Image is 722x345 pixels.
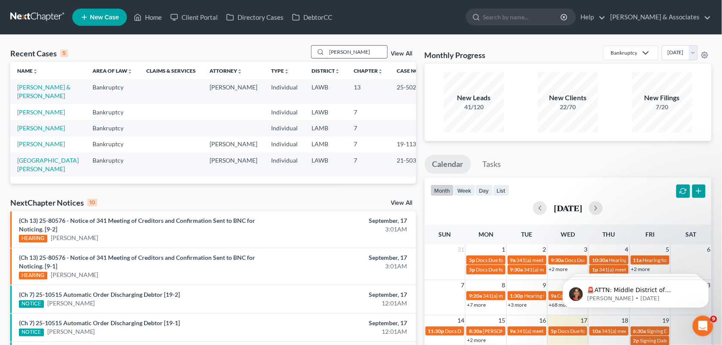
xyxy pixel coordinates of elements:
[264,136,305,152] td: Individual
[347,152,390,177] td: 7
[86,136,139,152] td: Bankruptcy
[271,68,289,74] a: Typeunfold_more
[264,120,305,136] td: Individual
[19,291,180,298] a: (Ch 7) 25-10515 Automatic Order Discharging Debtor [19-2]
[87,199,97,206] div: 10
[624,244,629,255] span: 4
[517,328,600,334] span: 341(a) meeting for [PERSON_NAME]
[222,9,288,25] a: Directory Cases
[60,49,68,57] div: 5
[19,254,255,270] a: (Ch 13) 25-80576 - Notice of 341 Meeting of Creditors and Confirmation Sent to BNC for Noticing. ...
[517,257,600,263] span: 341(a) meeting for [PERSON_NAME]
[93,68,133,74] a: Area of Lawunfold_more
[47,299,95,308] a: [PERSON_NAME]
[390,79,431,104] td: 25-50228
[542,280,547,290] span: 9
[19,319,180,327] a: (Ch 7) 25-10515 Automatic Order Discharging Debtor [19-1]
[478,231,494,238] span: Mon
[444,93,504,103] div: New Leads
[51,234,99,242] a: [PERSON_NAME]
[284,319,407,327] div: September, 17
[86,104,139,120] td: Bankruptcy
[710,316,717,323] span: 9
[305,79,347,104] td: LAWB
[335,69,340,74] i: unfold_more
[264,104,305,120] td: Individual
[550,262,722,322] iframe: Intercom notifications message
[19,272,47,280] div: HEARING
[603,231,615,238] span: Thu
[693,316,713,336] iframe: Intercom live chat
[391,51,413,57] a: View All
[17,124,65,132] a: [PERSON_NAME]
[284,69,289,74] i: unfold_more
[475,155,509,174] a: Tasks
[347,79,390,104] td: 13
[611,49,637,56] div: Bankruptcy
[10,48,68,59] div: Recent Cases
[476,257,547,263] span: Docs Due for [PERSON_NAME]
[592,257,608,263] span: 10:30a
[51,271,99,279] a: [PERSON_NAME]
[439,231,451,238] span: Sun
[390,136,431,152] td: 19-11300
[483,293,566,299] span: 341(a) meeting for [PERSON_NAME]
[10,197,97,208] div: NextChapter Notices
[483,9,562,25] input: Search by name...
[127,69,133,74] i: unfold_more
[166,9,222,25] a: Client Portal
[17,108,65,116] a: [PERSON_NAME]
[19,300,44,308] div: NOTICE
[19,329,44,336] div: NOTICE
[457,244,465,255] span: 31
[538,103,598,111] div: 22/70
[237,69,242,74] i: unfold_more
[47,327,95,336] a: [PERSON_NAME]
[17,157,79,172] a: [GEOGRAPHIC_DATA][PERSON_NAME]
[561,231,575,238] span: Wed
[17,68,38,74] a: Nameunfold_more
[397,68,424,74] a: Case Nounfold_more
[284,327,407,336] div: 12:01AM
[428,328,444,334] span: 11:30p
[284,216,407,225] div: September, 17
[284,290,407,299] div: September, 17
[425,155,471,174] a: Calendar
[632,103,692,111] div: 7/20
[476,266,547,273] span: Docs Due for [PERSON_NAME]
[86,120,139,136] td: Bankruptcy
[554,203,582,213] h2: [DATE]
[498,315,506,326] span: 15
[633,257,642,263] span: 11a
[425,50,486,60] h3: Monthly Progress
[525,293,592,299] span: Hearing for [PERSON_NAME]
[17,140,65,148] a: [PERSON_NAME]
[391,200,413,206] a: View All
[632,93,692,103] div: New Filings
[475,185,493,196] button: day
[130,9,166,25] a: Home
[493,185,509,196] button: list
[467,337,486,343] a: +2 more
[549,302,571,308] a: +68 more
[467,302,486,308] a: +7 more
[645,231,654,238] span: Fri
[469,328,482,334] span: 8:30a
[454,185,475,196] button: week
[305,120,347,136] td: LAMB
[347,120,390,136] td: 7
[469,293,482,299] span: 9:20a
[460,280,465,290] span: 7
[524,266,607,273] span: 341(a) meeting for [PERSON_NAME]
[551,257,564,263] span: 9:30a
[284,225,407,234] div: 3:01AM
[19,235,47,243] div: HEARING
[305,136,347,152] td: LAMB
[510,293,524,299] span: 1:30p
[510,328,516,334] span: 9a
[501,244,506,255] span: 1
[565,257,662,263] span: Docs Due for [US_STATE][PERSON_NAME]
